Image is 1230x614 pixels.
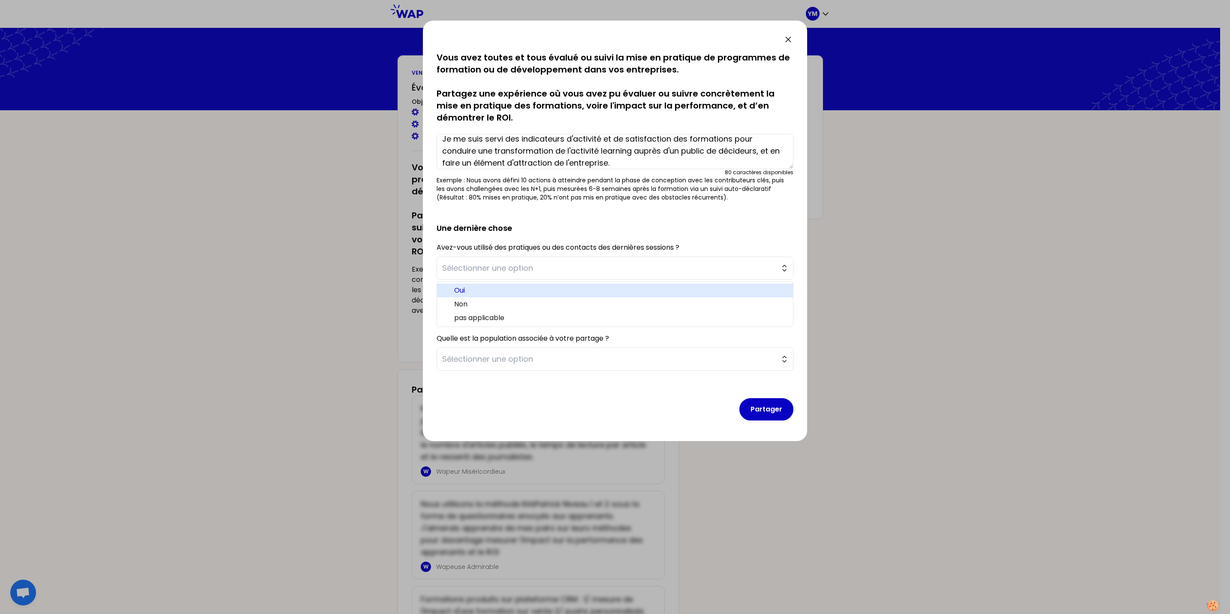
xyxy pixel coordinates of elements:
span: Oui [454,285,786,296]
p: Exemple : Nous avons défini 10 actions à atteindre pendant la phase de conception avec les contri... [437,176,793,202]
h2: Une dernière chose [437,209,793,234]
span: Sélectionner une option [442,353,776,365]
button: Sélectionner une option [437,257,793,280]
span: Sélectionner une option [442,262,776,274]
p: Vous avez toutes et tous évalué ou suivi la mise en pratique de programmes de formation ou de dév... [437,51,793,124]
span: Non [454,299,786,309]
span: pas applicable [454,313,786,323]
label: Avez-vous utilisé des pratiques ou des contacts des dernières sessions ? [437,242,679,252]
div: 80 caractères disponibles [725,169,793,176]
ul: Sélectionner une option [437,281,793,327]
label: Quelle est la population associée à votre partage ? [437,333,609,343]
button: Partager [739,398,793,420]
textarea: Je me suis servi des indicateurs d'activité et de satisfaction des formations pour conduire une t... [437,134,793,169]
button: Sélectionner une option [437,348,793,371]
